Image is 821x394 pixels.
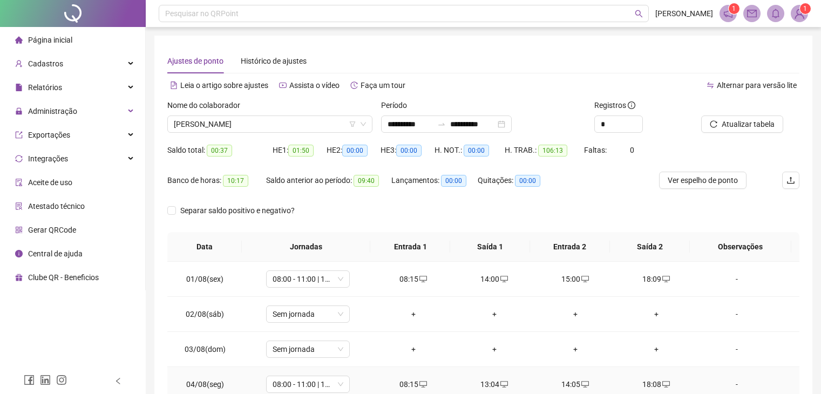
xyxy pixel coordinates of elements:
span: Leia o artigo sobre ajustes [180,81,268,90]
span: Atualizar tabela [722,118,775,130]
div: 18:08 [625,378,688,390]
span: 00:37 [207,145,232,157]
span: 04/08(seg) [186,380,224,389]
span: Sem jornada [273,306,343,322]
span: 10:17 [223,175,248,187]
span: 08:00 - 11:00 | 12:12 - 18:00 [273,271,343,287]
div: HE 1: [273,144,327,157]
span: Cadastros [28,59,63,68]
sup: Atualize o seu contato no menu Meus Dados [800,3,811,14]
div: + [463,308,526,320]
span: audit [15,179,23,186]
span: desktop [418,275,427,283]
span: Observações [698,241,783,253]
span: Ver espelho de ponto [668,174,738,186]
th: Jornadas [242,232,370,262]
div: - [705,273,769,285]
span: Página inicial [28,36,72,44]
div: 15:00 [544,273,607,285]
span: qrcode [15,226,23,234]
span: Registros [594,99,635,111]
img: 80004 [791,5,808,22]
span: Atestado técnico [28,202,85,210]
label: Período [381,99,414,111]
span: desktop [661,275,670,283]
span: youtube [279,81,287,89]
div: - [705,378,769,390]
span: 08:00 - 11:00 | 12:12 - 18:00 [273,376,343,392]
span: info-circle [628,101,635,109]
th: Entrada 1 [370,232,450,262]
span: Ajustes de ponto [167,57,223,65]
label: Nome do colaborador [167,99,247,111]
span: linkedin [40,375,51,385]
th: Saída 2 [610,232,690,262]
div: Saldo total: [167,144,273,157]
div: 08:15 [382,378,445,390]
span: Alternar para versão lite [717,81,797,90]
span: [PERSON_NAME] [655,8,713,19]
span: 1 [732,5,736,12]
span: file [15,84,23,91]
span: Aceite de uso [28,178,72,187]
div: + [625,308,688,320]
span: 1 [803,5,807,12]
span: 09:40 [354,175,379,187]
span: 00:00 [396,145,422,157]
sup: 1 [729,3,739,14]
span: to [437,120,446,128]
span: 03/08(dom) [185,345,226,354]
div: + [544,308,607,320]
span: info-circle [15,250,23,257]
span: filter [349,121,356,127]
span: Faça um tour [361,81,405,90]
span: mail [747,9,757,18]
span: Faltas: [584,146,608,154]
span: home [15,36,23,44]
button: Atualizar tabela [701,116,783,133]
div: Quitações: [478,174,557,187]
div: Lançamentos: [391,174,478,187]
span: 00:00 [342,145,368,157]
span: solution [15,202,23,210]
span: reload [710,120,717,128]
span: 01/08(sex) [186,275,223,283]
span: swap-right [437,120,446,128]
div: HE 2: [327,144,381,157]
span: Assista o vídeo [289,81,340,90]
span: Separar saldo positivo e negativo? [176,205,299,216]
div: 08:15 [382,273,445,285]
span: desktop [418,381,427,388]
div: + [625,343,688,355]
span: Central de ajuda [28,249,83,258]
div: 14:00 [463,273,526,285]
div: - [705,308,769,320]
span: 00:00 [515,175,540,187]
div: - [705,343,769,355]
span: Exportações [28,131,70,139]
span: search [635,10,643,18]
th: Saída 1 [450,232,530,262]
span: Relatórios [28,83,62,92]
th: Data [167,232,242,262]
span: desktop [499,381,508,388]
th: Entrada 2 [530,232,610,262]
span: desktop [661,381,670,388]
div: Saldo anterior ao período: [266,174,391,187]
span: down [360,121,367,127]
button: Ver espelho de ponto [659,172,747,189]
span: 0 [630,146,634,154]
span: Histórico de ajustes [241,57,307,65]
span: Clube QR - Beneficios [28,273,99,282]
span: history [350,81,358,89]
div: H. NOT.: [435,144,505,157]
div: 18:09 [625,273,688,285]
div: + [382,343,445,355]
span: desktop [580,275,589,283]
span: desktop [580,381,589,388]
div: H. TRAB.: [505,144,583,157]
span: desktop [499,275,508,283]
span: left [114,377,122,385]
span: notification [723,9,733,18]
div: Banco de horas: [167,174,266,187]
